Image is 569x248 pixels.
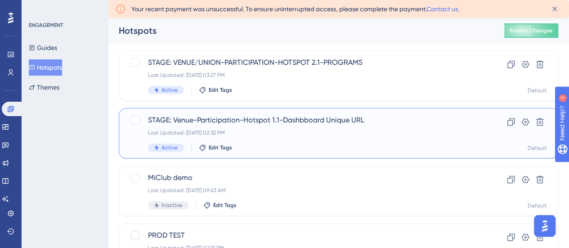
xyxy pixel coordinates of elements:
[119,24,482,37] div: Hotspots
[199,144,232,151] button: Edit Tags
[21,2,56,13] span: Need Help?
[161,86,178,94] span: Active
[148,172,457,183] span: MiClub demo
[528,144,547,152] div: Default
[209,144,232,151] span: Edit Tags
[528,87,547,94] div: Default
[29,59,62,76] button: Hotspots
[531,212,558,239] iframe: UserGuiding AI Assistant Launcher
[148,230,457,241] span: PROD TEST
[209,86,232,94] span: Edit Tags
[426,5,459,13] a: Contact us.
[148,187,457,194] div: Last Updated: [DATE] 09:43 AM
[29,40,57,56] button: Guides
[199,86,232,94] button: Edit Tags
[528,202,547,209] div: Default
[63,5,65,12] div: 3
[161,144,178,151] span: Active
[148,115,457,126] span: STAGE: Venue-Participation-Hotspot 1.1-Dashbboard Unique URL
[148,129,457,136] div: Last Updated: [DATE] 02:32 PM
[504,23,558,38] button: Publish Changes
[29,79,59,95] button: Themes
[203,202,237,209] button: Edit Tags
[213,202,237,209] span: Edit Tags
[161,202,182,209] span: Inactive
[131,4,459,14] span: Your recent payment was unsuccessful. To ensure uninterrupted access, please complete the payment.
[510,27,553,34] span: Publish Changes
[29,22,63,29] div: ENGAGEMENT
[148,72,457,79] div: Last Updated: [DATE] 03:27 PM
[148,57,457,68] span: STAGE: VENUE/UNION-PARTICIPATION-HOTSPOT 2.1-PROGRAMS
